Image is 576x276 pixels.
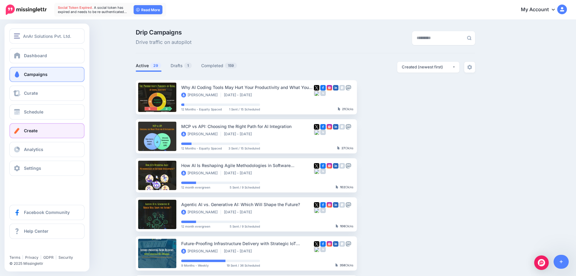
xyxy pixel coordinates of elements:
a: Terms [9,255,20,260]
img: instagram-square.png [327,202,332,208]
a: Privacy [25,255,38,260]
img: mastodon-grey-square.png [346,202,351,208]
div: Clicks [338,107,353,111]
img: google_business-grey-square.png [339,85,345,90]
a: Facebook Community [9,205,85,220]
img: bluesky-grey-square.png [314,247,319,252]
span: 12 Months - Equally Spaced [181,147,222,150]
span: 12 month evergreen [181,186,210,189]
div: Why AI Coding Tools May Hurt Your Productivity and What You Can Do? [181,84,314,91]
span: Dashboard [24,53,47,58]
img: linkedin-square.png [333,124,338,130]
div: Clicks [335,264,353,267]
img: linkedin-square.png [333,202,338,208]
b: 106 [340,224,345,228]
img: twitter-square.png [314,241,319,247]
img: medium-grey-square.png [320,169,326,174]
a: My Account [515,2,567,17]
img: mastodon-grey-square.png [346,163,351,169]
div: Clicks [336,225,353,228]
div: Clicks [336,186,353,189]
img: settings-grey.png [467,65,472,70]
img: facebook-square.png [320,241,326,247]
img: linkedin-square.png [333,241,338,247]
img: facebook-square.png [320,202,326,208]
iframe: Twitter Follow Button [9,246,55,252]
b: 102 [340,185,345,189]
img: instagram-square.png [327,124,332,130]
a: GDPR [43,255,54,260]
img: pointer-grey-darker.png [335,263,338,267]
img: menu.png [14,33,20,39]
b: 358 [340,263,345,267]
li: [DATE] - [DATE] [224,93,255,97]
span: 19 Sent / 36 Scheduled [227,264,260,267]
a: Completed159 [201,62,237,69]
img: instagram-square.png [327,85,332,90]
img: bluesky-grey-square.png [314,90,319,96]
img: mastodon-grey-square.png [346,124,351,130]
img: bluesky-grey-square.png [314,130,319,135]
span: Drive traffic on autopilot [136,38,191,46]
img: google_business-grey-square.png [339,241,345,247]
img: search-grey-6.png [467,36,471,40]
span: | [40,255,42,260]
span: Social Token Expired. [58,5,93,10]
div: How AI Is Reshaping Agile Methodologies in Software Development? [181,162,314,169]
span: 1 [184,63,192,68]
span: | [55,255,57,260]
li: [DATE] - [DATE] [224,171,255,176]
button: AnAr Solutions Pvt. Ltd. [9,28,85,44]
img: google_business-grey-square.png [339,163,345,169]
a: Create [9,123,85,138]
img: medium-grey-square.png [320,208,326,213]
img: instagram-square.png [327,241,332,247]
img: twitter-square.png [314,85,319,90]
li: [DATE] - [DATE] [224,132,255,136]
span: Campaigns [24,72,48,77]
a: Security [58,255,73,260]
a: Analytics [9,142,85,157]
span: Facebook Community [24,210,70,215]
b: 21 [342,107,345,111]
li: © 2025 Missinglettr [9,261,88,267]
img: facebook-square.png [320,163,326,169]
img: Missinglettr [6,5,47,15]
a: Read More [134,5,162,14]
img: facebook-square.png [320,124,326,130]
img: twitter-square.png [314,202,319,208]
span: Settings [24,166,41,171]
div: Future-Proofing Infrastructure Delivery with Strategic IoT Upgrades [181,240,314,247]
a: Drafts1 [171,62,192,69]
a: Curate [9,86,85,101]
div: MCP vs API: Choosing the Right Path for AI Integration [181,123,314,130]
img: pointer-grey-darker.png [336,185,338,189]
span: AnAr Solutions Pvt. Ltd. [23,33,71,40]
span: 12 Months - Equally Spaced [181,108,222,111]
a: Dashboard [9,48,85,63]
span: 9 Months - Weekly [181,264,209,267]
li: [PERSON_NAME] [181,210,221,215]
li: [PERSON_NAME] [181,132,221,136]
a: Schedule [9,104,85,120]
a: Active29 [136,62,161,69]
span: Create [24,128,38,133]
li: [DATE] - [DATE] [224,210,255,215]
span: 3 Sent / 15 Scheduled [228,147,260,150]
span: A social token has expired and needs to be re-authenticated… [58,5,127,14]
span: Curate [24,90,38,96]
button: Created (newest first) [397,62,459,73]
img: linkedin-square.png [333,163,338,169]
a: Campaigns [9,67,85,82]
img: mastodon-grey-square.png [346,85,351,90]
img: linkedin-square.png [333,85,338,90]
span: 159 [225,63,237,68]
li: [PERSON_NAME] [181,93,221,97]
img: pointer-grey-darker.png [337,146,340,150]
img: facebook-square.png [320,85,326,90]
span: 1 Sent / 15 Scheduled [229,108,260,111]
img: twitter-square.png [314,163,319,169]
img: pointer-grey-darker.png [338,107,341,111]
img: google_business-grey-square.png [339,124,345,130]
img: instagram-square.png [327,163,332,169]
